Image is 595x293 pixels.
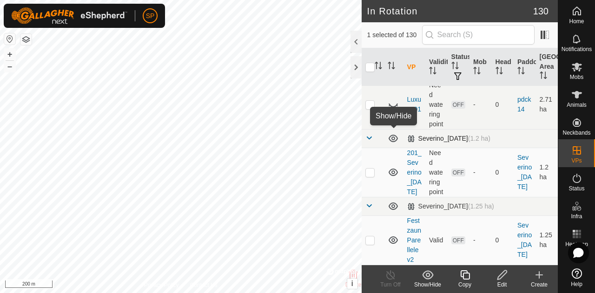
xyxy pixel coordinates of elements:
[540,73,547,80] p-sorticon: Activate to sort
[407,202,494,210] div: Severino_[DATE]
[514,48,535,86] th: Paddock
[473,235,488,245] div: -
[570,74,583,80] span: Mobs
[473,68,481,76] p-sorticon: Activate to sort
[367,30,422,40] span: 1 selected of 130
[407,149,422,195] a: 201_Severino_[DATE]
[569,186,584,191] span: Status
[565,241,588,247] span: Heatmap
[4,49,15,60] button: +
[146,11,155,21] span: SP
[562,130,590,136] span: Neckbands
[144,281,179,289] a: Privacy Policy
[517,154,532,190] a: Severino_[DATE]
[11,7,127,24] img: Gallagher Logo
[571,281,582,287] span: Help
[422,25,535,45] input: Search (S)
[571,158,582,163] span: VPs
[407,96,421,113] a: Luxus_01
[351,280,353,287] span: i
[536,48,558,86] th: [GEOGRAPHIC_DATA] Area
[492,148,514,197] td: 0
[536,80,558,129] td: 2.71 ha
[448,48,469,86] th: Status
[429,68,436,76] p-sorticon: Activate to sort
[451,169,465,176] span: OFF
[571,214,582,219] span: Infra
[536,148,558,197] td: 1.2 ha
[425,215,447,265] td: Valid
[492,48,514,86] th: Head
[517,221,532,258] a: Severino_[DATE]
[409,280,446,289] div: Show/Hide
[521,280,558,289] div: Create
[20,34,32,45] button: Map Layers
[407,217,421,263] a: Festzaun Parellele v2
[473,100,488,110] div: -
[567,102,587,108] span: Animals
[468,202,494,210] span: (1.25 ha)
[388,63,395,71] p-sorticon: Activate to sort
[425,48,447,86] th: Validity
[367,6,533,17] h2: In Rotation
[492,80,514,129] td: 0
[446,280,483,289] div: Copy
[533,4,549,18] span: 130
[4,61,15,72] button: –
[536,215,558,265] td: 1.25 ha
[569,19,584,24] span: Home
[473,168,488,177] div: -
[425,80,447,129] td: Need watering point
[469,48,491,86] th: Mob
[375,63,382,71] p-sorticon: Activate to sort
[347,279,357,289] button: i
[403,48,425,86] th: VP
[496,68,503,76] p-sorticon: Activate to sort
[492,215,514,265] td: 0
[517,68,525,76] p-sorticon: Activate to sort
[190,281,217,289] a: Contact Us
[372,280,409,289] div: Turn Off
[468,135,490,142] span: (1.2 ha)
[558,265,595,291] a: Help
[451,101,465,109] span: OFF
[4,33,15,45] button: Reset Map
[562,46,592,52] span: Notifications
[517,96,531,113] a: pdck14
[425,148,447,197] td: Need watering point
[451,236,465,244] span: OFF
[483,280,521,289] div: Edit
[451,63,459,71] p-sorticon: Activate to sort
[407,135,490,143] div: Severino_[DATE]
